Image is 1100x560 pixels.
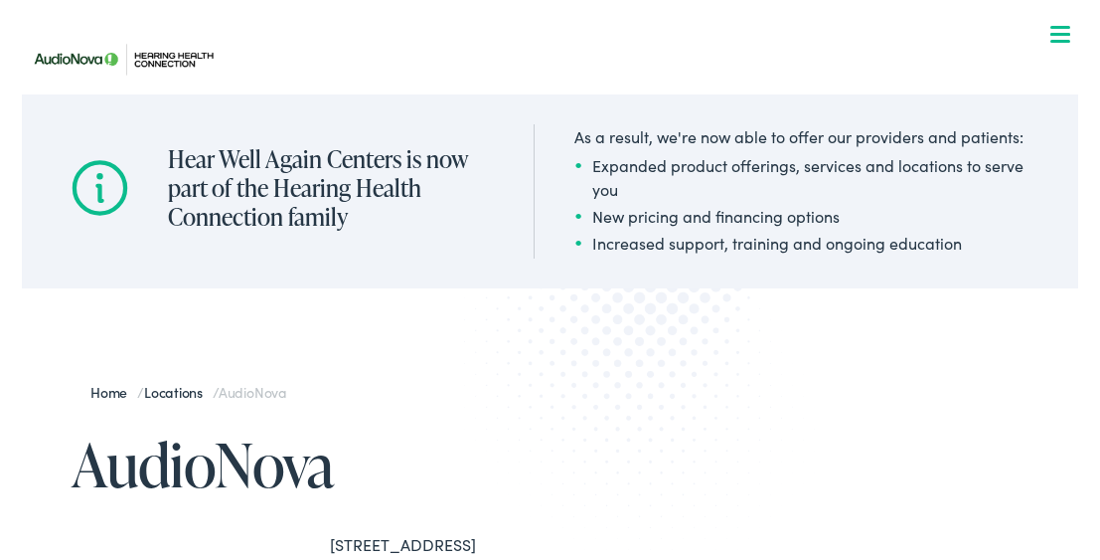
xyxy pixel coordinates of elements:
[37,80,1078,141] a: What We Offer
[574,124,1028,148] div: As a result, we're now able to offer our providers and patients:
[168,145,493,231] h2: Hear Well Again Centers is now part of the Hearing Health Connection family
[90,382,137,402] a: Home
[574,153,1028,201] li: Expanded product offerings, services and locations to serve you
[219,382,286,402] span: AudioNova
[144,382,213,402] a: Locations
[90,382,286,402] span: / /
[574,231,1028,255] li: Increased support, training and ongoing education
[72,432,550,497] h1: AudioNova
[574,204,1028,228] li: New pricing and financing options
